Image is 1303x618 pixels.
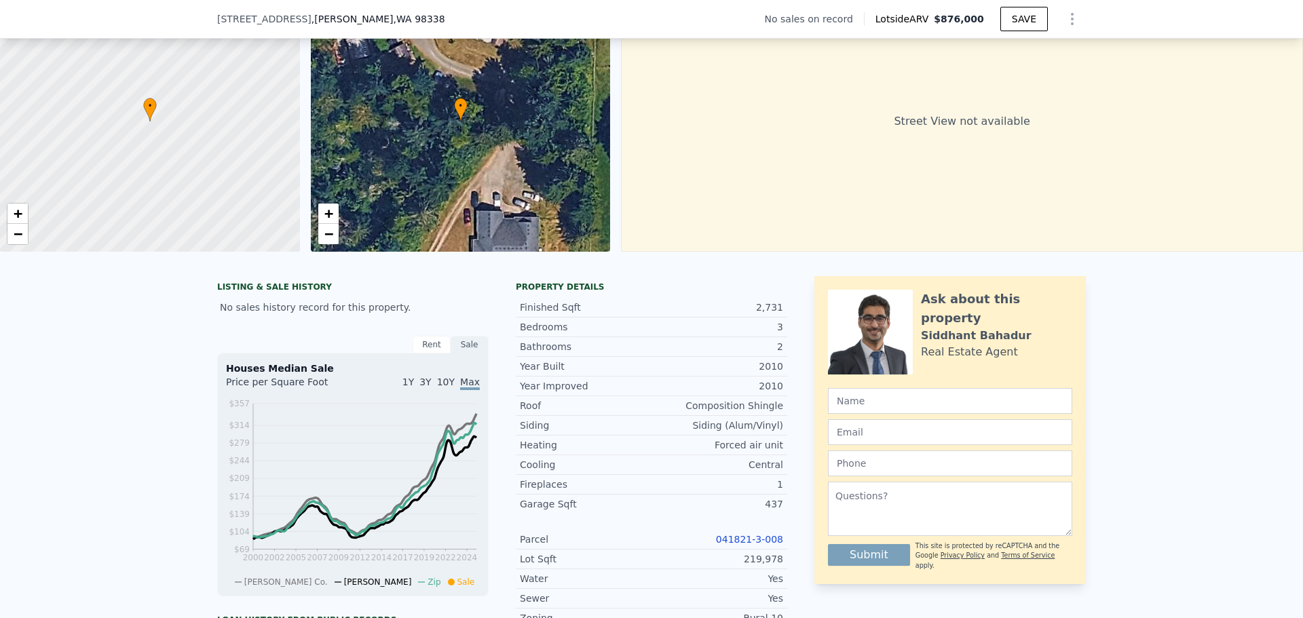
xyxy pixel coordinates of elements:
[651,419,783,432] div: Siding (Alum/Vinyl)
[324,225,333,242] span: −
[460,376,480,390] span: Max
[520,340,651,353] div: Bathrooms
[921,344,1018,360] div: Real Estate Agent
[229,527,250,537] tspan: $104
[217,12,311,26] span: [STREET_ADDRESS]
[875,12,934,26] span: Lotside ARV
[457,553,478,562] tspan: 2024
[828,388,1072,414] input: Name
[828,419,1072,445] input: Email
[229,474,250,483] tspan: $209
[14,225,22,242] span: −
[344,577,412,587] span: [PERSON_NAME]
[413,336,451,353] div: Rent
[716,534,783,545] a: 041821-3-008
[454,100,468,112] span: •
[143,98,157,121] div: •
[520,478,651,491] div: Fireplaces
[229,509,250,519] tspan: $139
[1001,552,1055,559] a: Terms of Service
[651,379,783,393] div: 2010
[520,458,651,471] div: Cooling
[520,399,651,412] div: Roof
[435,553,456,562] tspan: 2022
[516,282,787,292] div: Property details
[14,205,22,222] span: +
[226,375,353,397] div: Price per Square Foot
[392,553,413,562] tspan: 2017
[414,553,435,562] tspan: 2019
[651,340,783,353] div: 2
[1000,7,1048,31] button: SAVE
[828,544,910,566] button: Submit
[651,478,783,491] div: 1
[217,282,489,295] div: LISTING & SALE HISTORY
[1059,5,1086,33] button: Show Options
[520,360,651,373] div: Year Built
[520,533,651,546] div: Parcel
[651,438,783,452] div: Forced air unit
[941,552,985,559] a: Privacy Policy
[828,450,1072,476] input: Phone
[243,553,264,562] tspan: 2000
[437,376,455,387] span: 10Y
[7,204,28,224] a: Zoom in
[7,224,28,244] a: Zoom out
[311,12,445,26] span: , [PERSON_NAME]
[651,458,783,471] div: Central
[229,438,250,448] tspan: $279
[234,545,250,554] tspan: $69
[307,553,328,562] tspan: 2007
[318,204,339,224] a: Zoom in
[915,541,1072,571] div: This site is protected by reCAPTCHA and the Google and apply.
[229,421,250,430] tspan: $314
[143,100,157,112] span: •
[651,572,783,585] div: Yes
[651,399,783,412] div: Composition Shingle
[520,592,651,605] div: Sewer
[651,360,783,373] div: 2010
[350,553,371,562] tspan: 2012
[454,98,468,121] div: •
[651,320,783,334] div: 3
[651,301,783,314] div: 2,731
[229,399,250,408] tspan: $357
[520,419,651,432] div: Siding
[520,301,651,314] div: Finished Sqft
[451,336,489,353] div: Sale
[229,492,250,501] tspan: $174
[428,577,440,587] span: Zip
[394,14,445,24] span: , WA 98338
[244,577,328,587] span: [PERSON_NAME] Co.
[765,12,864,26] div: No sales on record
[651,552,783,566] div: 219,978
[264,553,285,562] tspan: 2002
[419,376,431,387] span: 3Y
[934,14,984,24] span: $876,000
[921,328,1032,344] div: Siddhant Bahadur
[226,362,480,375] div: Houses Median Sale
[520,572,651,585] div: Water
[328,553,350,562] tspan: 2009
[520,497,651,511] div: Garage Sqft
[217,295,489,320] div: No sales history record for this property.
[371,553,392,562] tspan: 2014
[520,320,651,334] div: Bedrooms
[520,379,651,393] div: Year Improved
[520,438,651,452] div: Heating
[402,376,414,387] span: 1Y
[457,577,475,587] span: Sale
[520,552,651,566] div: Lot Sqft
[921,290,1072,328] div: Ask about this property
[651,497,783,511] div: 437
[324,205,333,222] span: +
[286,553,307,562] tspan: 2005
[651,592,783,605] div: Yes
[229,456,250,465] tspan: $244
[318,224,339,244] a: Zoom out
